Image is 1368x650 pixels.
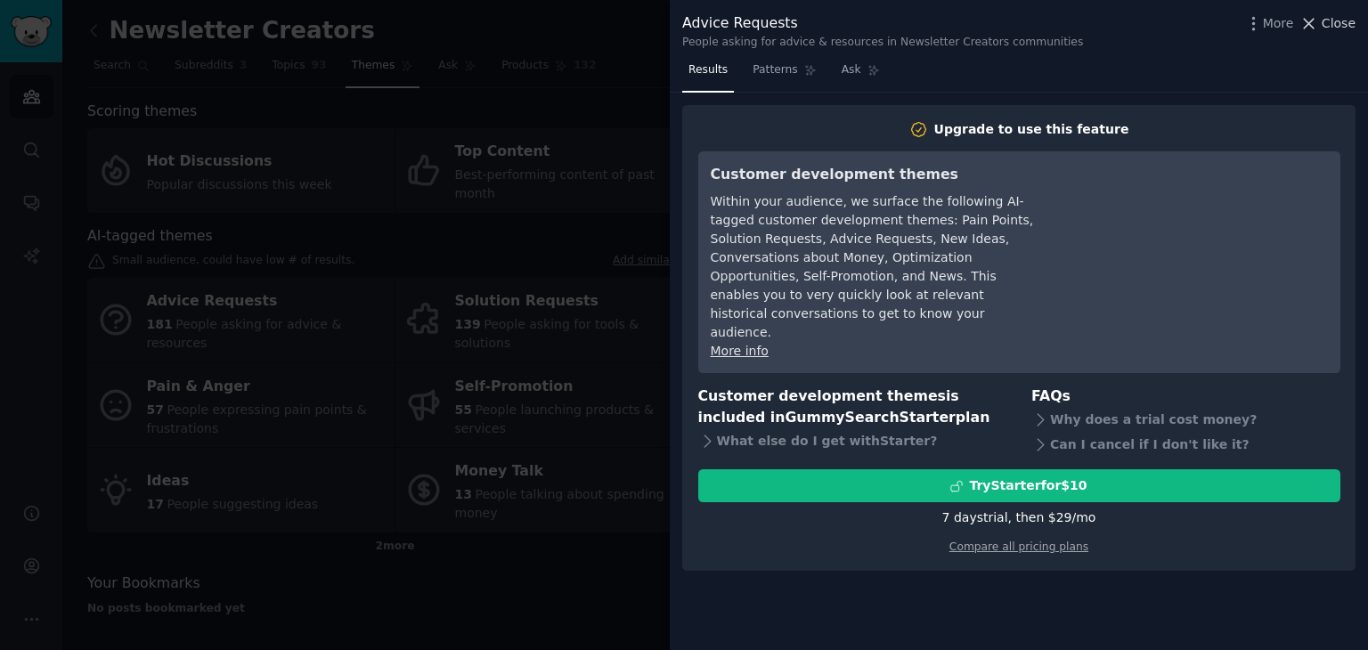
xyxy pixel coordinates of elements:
[949,540,1088,553] a: Compare all pricing plans
[698,429,1007,454] div: What else do I get with Starter ?
[934,120,1129,139] div: Upgrade to use this feature
[682,35,1083,51] div: People asking for advice & resources in Newsletter Creators communities
[711,344,769,358] a: More info
[1263,14,1294,33] span: More
[842,62,861,78] span: Ask
[688,62,728,78] span: Results
[1322,14,1356,33] span: Close
[698,469,1340,502] button: TryStarterfor$10
[969,476,1087,495] div: Try Starter for $10
[682,12,1083,35] div: Advice Requests
[698,386,1007,429] h3: Customer development themes is included in plan
[1244,14,1294,33] button: More
[1061,164,1328,297] iframe: YouTube video player
[1031,407,1340,432] div: Why does a trial cost money?
[746,56,822,93] a: Patterns
[1031,432,1340,457] div: Can I cancel if I don't like it?
[835,56,886,93] a: Ask
[753,62,797,78] span: Patterns
[942,508,1096,527] div: 7 days trial, then $ 29 /mo
[682,56,734,93] a: Results
[1299,14,1356,33] button: Close
[711,192,1036,342] div: Within your audience, we surface the following AI-tagged customer development themes: Pain Points...
[711,164,1036,186] h3: Customer development themes
[785,409,955,426] span: GummySearch Starter
[1031,386,1340,408] h3: FAQs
